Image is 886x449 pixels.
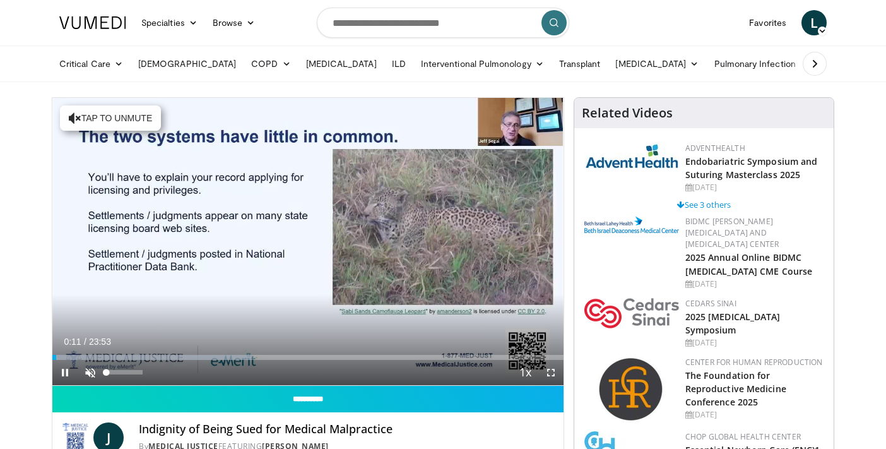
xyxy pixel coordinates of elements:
[513,360,538,385] button: Playback Rate
[685,278,824,290] div: [DATE]
[52,98,564,386] video-js: Video Player
[52,360,78,385] button: Pause
[801,10,827,35] a: L
[89,337,111,347] span: 23:53
[59,16,126,29] img: VuMedi Logo
[52,355,564,360] div: Progress Bar
[134,10,205,35] a: Specialties
[78,360,103,385] button: Unmute
[84,337,86,347] span: /
[741,10,794,35] a: Favorites
[685,369,786,408] a: The Foundation for Reproductive Medicine Conference 2025
[685,311,781,336] a: 2025 [MEDICAL_DATA] Symposium
[685,409,824,421] div: [DATE]
[608,51,706,76] a: [MEDICAL_DATA]
[298,51,384,76] a: [MEDICAL_DATA]
[552,51,608,76] a: Transplant
[685,251,813,277] a: 2025 Annual Online BIDMC [MEDICAL_DATA] CME Course
[584,298,679,328] img: 7e905080-f4a2-4088-8787-33ce2bef9ada.png.150x105_q85_autocrop_double_scale_upscale_version-0.2.png
[685,182,824,193] div: [DATE]
[685,143,745,153] a: AdventHealth
[582,105,673,121] h4: Related Videos
[707,51,816,76] a: Pulmonary Infection
[584,143,679,169] img: 5c3c682d-da39-4b33-93a5-b3fb6ba9580b.jpg.150x105_q85_autocrop_double_scale_upscale_version-0.2.jpg
[598,357,664,423] img: c058e059-5986-4522-8e32-16b7599f4943.png.150x105_q85_autocrop_double_scale_upscale_version-0.2.png
[317,8,569,38] input: Search topics, interventions
[205,10,263,35] a: Browse
[685,155,818,181] a: Endobariatric Symposium and Suturing Masterclass 2025
[685,298,736,309] a: Cedars Sinai
[685,431,801,442] a: CHOP Global Health Center
[677,199,731,210] a: See 3 others
[413,51,552,76] a: Interventional Pulmonology
[64,337,81,347] span: 0:11
[538,360,564,385] button: Fullscreen
[52,51,131,76] a: Critical Care
[685,337,824,349] div: [DATE]
[384,51,413,76] a: ILD
[584,217,679,233] img: c96b19ec-a48b-46a9-9095-935f19585444.png.150x105_q85_autocrop_double_scale_upscale_version-0.2.png
[685,216,779,249] a: BIDMC [PERSON_NAME][MEDICAL_DATA] and [MEDICAL_DATA] Center
[106,370,142,374] div: Volume Level
[139,422,553,436] h4: Indignity of Being Sued for Medical Malpractice
[60,105,161,131] button: Tap to unmute
[244,51,298,76] a: COPD
[131,51,244,76] a: [DEMOGRAPHIC_DATA]
[685,357,823,368] a: Center for Human Reproduction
